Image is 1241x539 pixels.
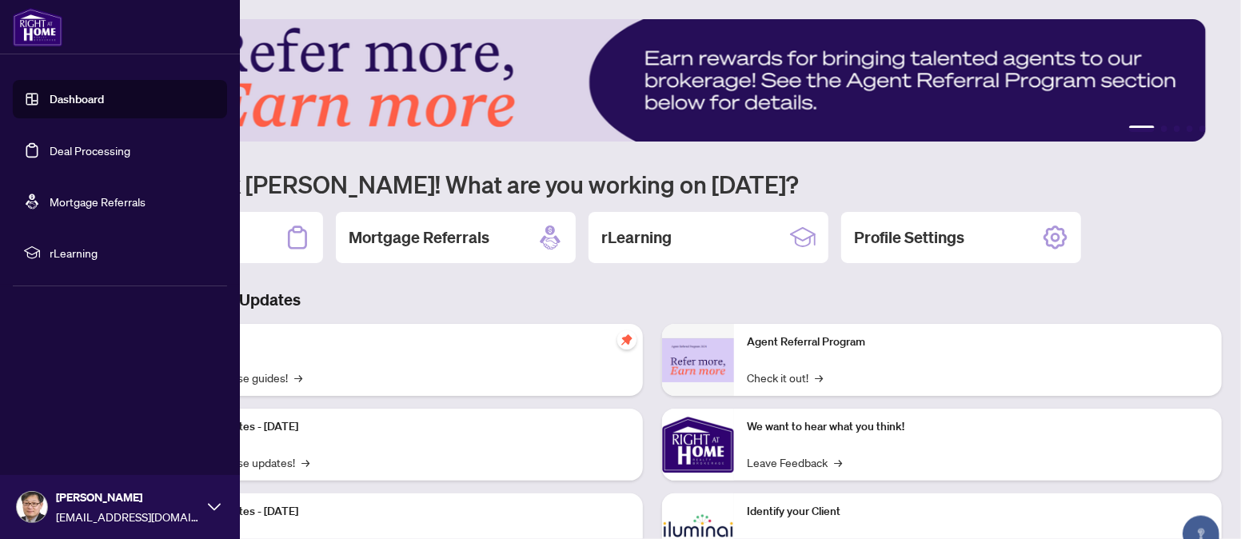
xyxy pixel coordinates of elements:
img: We want to hear what you think! [662,409,734,481]
img: Profile Icon [17,492,47,522]
a: Mortgage Referrals [50,194,146,209]
p: Self-Help [168,333,630,351]
a: Leave Feedback→ [747,453,842,471]
button: 1 [1129,126,1155,132]
img: Agent Referral Program [662,338,734,382]
a: Dashboard [50,92,104,106]
span: → [294,369,302,386]
a: Check it out!→ [747,369,823,386]
p: Identify your Client [747,503,1209,521]
p: Platform Updates - [DATE] [168,503,630,521]
button: 4 [1187,126,1193,132]
button: 3 [1174,126,1180,132]
p: Platform Updates - [DATE] [168,418,630,436]
h2: Mortgage Referrals [349,226,489,249]
h3: Brokerage & Industry Updates [83,289,1222,311]
p: We want to hear what you think! [747,418,1209,436]
button: 5 [1199,126,1206,132]
h2: Profile Settings [854,226,964,249]
a: Deal Processing [50,143,130,158]
p: Agent Referral Program [747,333,1209,351]
span: → [301,453,309,471]
span: [EMAIL_ADDRESS][DOMAIN_NAME] [56,508,200,525]
span: → [815,369,823,386]
span: rLearning [50,244,216,262]
span: → [834,453,842,471]
h2: rLearning [601,226,672,249]
h1: Welcome back [PERSON_NAME]! What are you working on [DATE]? [83,169,1222,199]
img: Slide 0 [83,19,1206,142]
span: [PERSON_NAME] [56,489,200,506]
button: Open asap [1177,483,1225,531]
span: pushpin [617,330,636,349]
img: logo [13,8,62,46]
button: 2 [1161,126,1167,132]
